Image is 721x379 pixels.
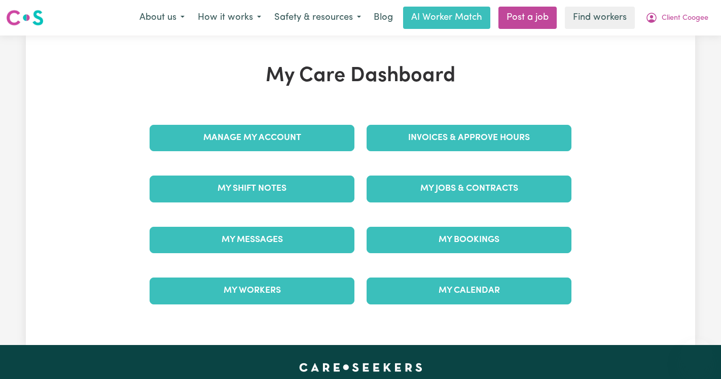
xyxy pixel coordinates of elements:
[498,7,557,29] a: Post a job
[565,7,635,29] a: Find workers
[191,7,268,28] button: How it works
[143,64,578,88] h1: My Care Dashboard
[403,7,490,29] a: AI Worker Match
[639,7,715,28] button: My Account
[367,176,571,202] a: My Jobs & Contracts
[133,7,191,28] button: About us
[6,9,44,27] img: Careseekers logo
[150,176,354,202] a: My Shift Notes
[367,227,571,253] a: My Bookings
[150,125,354,151] a: Manage My Account
[268,7,368,28] button: Safety & resources
[367,278,571,304] a: My Calendar
[6,6,44,29] a: Careseekers logo
[680,338,713,371] iframe: Button to launch messaging window
[662,13,708,24] span: Client Coogee
[150,278,354,304] a: My Workers
[367,125,571,151] a: Invoices & Approve Hours
[299,363,422,371] a: Careseekers home page
[368,7,399,29] a: Blog
[150,227,354,253] a: My Messages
